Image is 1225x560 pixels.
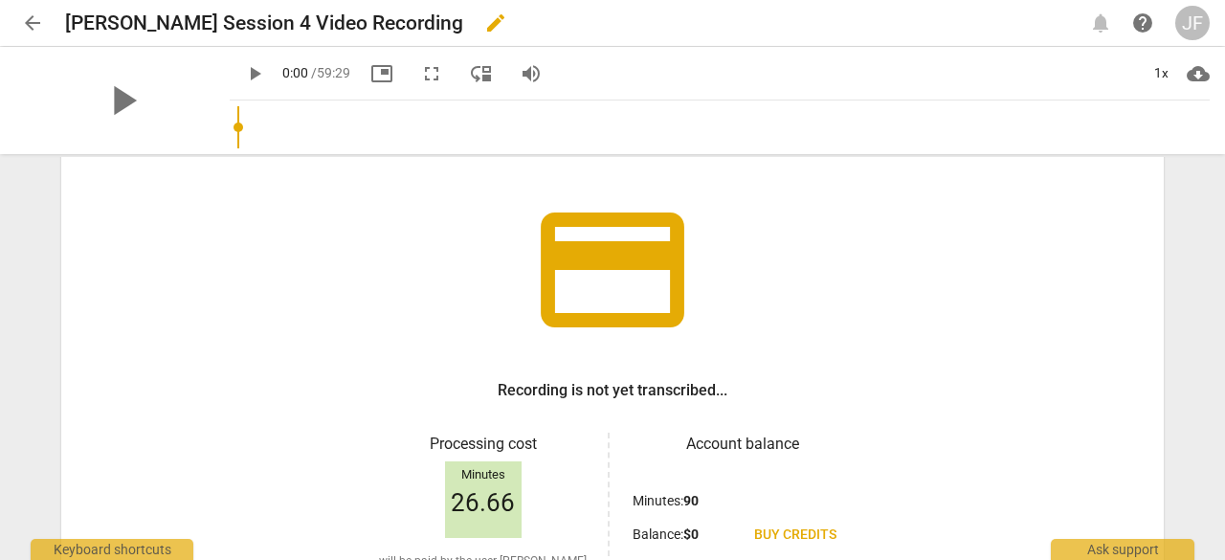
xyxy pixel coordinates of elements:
span: play_arrow [98,76,147,125]
p: Balance : [633,525,699,545]
a: Buy credits [739,518,852,552]
h3: Account balance [633,433,852,456]
b: 90 [683,493,699,508]
div: Ask support [1051,539,1194,560]
span: arrow_back [21,11,44,34]
span: edit [484,11,507,34]
button: View player as separate pane [464,56,499,91]
button: JF [1175,6,1210,40]
h2: [PERSON_NAME] Session 4 Video Recording [65,11,463,35]
span: fullscreen [420,62,443,85]
span: / 59:29 [311,65,350,80]
span: 26.66 [451,489,515,518]
button: Play [237,56,272,91]
span: help [1131,11,1154,34]
span: play_arrow [243,62,266,85]
span: volume_up [520,62,543,85]
span: move_down [470,62,493,85]
div: Keyboard shortcuts [31,539,193,560]
button: Volume [514,56,548,91]
p: Minutes : [633,491,699,511]
div: Minutes [445,468,522,482]
span: picture_in_picture [370,62,393,85]
h3: Recording is not yet transcribed... [498,379,727,402]
span: cloud_download [1187,62,1210,85]
button: Fullscreen [414,56,449,91]
b: $ 0 [683,526,699,542]
span: 0:00 [282,65,308,80]
button: Picture in picture [365,56,399,91]
div: 1x [1143,58,1179,89]
span: credit_card [526,184,699,356]
span: Buy credits [754,526,836,545]
a: Help [1125,6,1160,40]
h3: Processing cost [373,433,592,456]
